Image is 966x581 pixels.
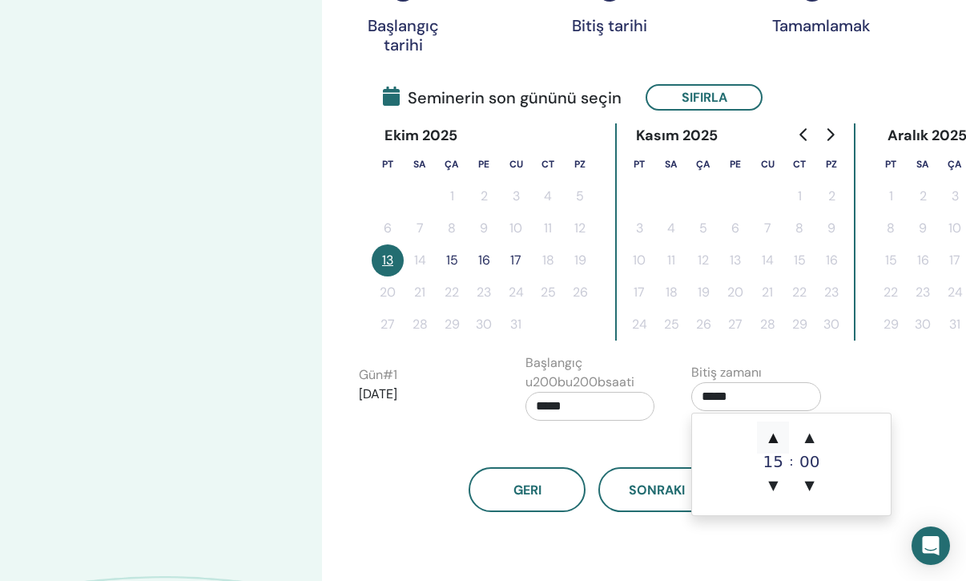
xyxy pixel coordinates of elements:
[687,212,719,244] button: 5
[783,309,815,341] button: 29
[783,244,815,276] button: 15
[570,16,650,35] div: Bitiş tarihi
[791,119,817,151] button: Go to previous month
[789,422,793,502] div: :
[907,309,939,341] button: 30
[687,276,719,309] button: 19
[783,148,815,180] th: Cumartesi
[468,276,500,309] button: 23
[815,212,847,244] button: 9
[564,276,596,309] button: 26
[719,276,751,309] button: 20
[623,309,655,341] button: 24
[623,276,655,309] button: 17
[359,385,489,404] p: [DATE]
[815,180,847,212] button: 2
[372,148,404,180] th: Pazartesi
[372,244,404,276] button: 13
[757,454,789,470] div: 15
[817,119,843,151] button: Go to next month
[875,148,907,180] th: Pazartesi
[383,86,622,110] span: Seminerin son gününü seçin
[907,244,939,276] button: 16
[623,123,731,148] div: Kasım 2025
[687,309,719,341] button: 26
[719,309,751,341] button: 27
[363,16,443,54] div: Başlangıç tarihi
[500,309,532,341] button: 31
[623,148,655,180] th: Pazartesi
[564,148,596,180] th: Pazar
[907,212,939,244] button: 9
[372,309,404,341] button: 27
[564,244,596,276] button: 19
[513,482,541,498] span: Geri
[404,309,436,341] button: 28
[815,276,847,309] button: 23
[794,454,826,470] div: 00
[794,422,826,454] span: ▲
[404,148,436,180] th: Salı
[532,212,564,244] button: 11
[783,276,815,309] button: 22
[815,244,847,276] button: 16
[372,276,404,309] button: 20
[436,212,468,244] button: 8
[372,123,471,148] div: Ekim 2025
[623,212,655,244] button: 3
[794,470,826,502] span: ▼
[757,422,789,454] span: ▲
[875,309,907,341] button: 29
[500,276,532,309] button: 24
[757,470,789,502] span: ▼
[359,365,397,385] label: Gün # 1
[907,276,939,309] button: 23
[525,353,655,392] label: Başlangıç u200bu200bsaati
[629,482,685,498] span: Sonraki
[912,527,950,565] div: Open Intercom Messenger
[436,244,468,276] button: 15
[783,212,815,244] button: 8
[468,309,500,341] button: 30
[598,467,715,512] button: Sonraki
[875,276,907,309] button: 22
[500,244,532,276] button: 17
[783,180,815,212] button: 1
[655,212,687,244] button: 4
[532,276,564,309] button: 25
[372,212,404,244] button: 6
[436,276,468,309] button: 22
[815,309,847,341] button: 30
[875,180,907,212] button: 1
[655,276,687,309] button: 18
[907,180,939,212] button: 2
[875,212,907,244] button: 8
[469,467,586,512] button: Geri
[404,212,436,244] button: 7
[532,148,564,180] th: Cumartesi
[751,244,783,276] button: 14
[564,212,596,244] button: 12
[687,148,719,180] th: Çarşamba
[468,244,500,276] button: 16
[719,212,751,244] button: 6
[436,148,468,180] th: Çarşamba
[623,244,655,276] button: 10
[500,212,532,244] button: 10
[907,148,939,180] th: Salı
[751,148,783,180] th: Cuma
[719,148,751,180] th: Perşembe
[436,309,468,341] button: 29
[691,363,762,382] label: Bitiş zamanı
[751,309,783,341] button: 28
[772,16,852,35] div: Tamamlamak
[468,180,500,212] button: 2
[646,84,763,111] button: Sıfırla
[564,180,596,212] button: 5
[404,276,436,309] button: 21
[468,212,500,244] button: 9
[751,276,783,309] button: 21
[500,180,532,212] button: 3
[751,212,783,244] button: 7
[404,244,436,276] button: 14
